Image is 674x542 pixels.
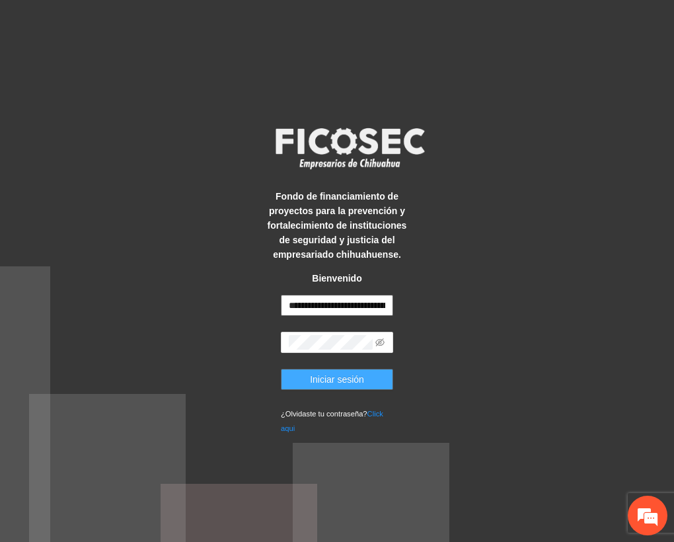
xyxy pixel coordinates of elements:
[267,124,432,173] img: logo
[312,273,361,284] strong: Bienvenido
[310,372,364,387] span: Iniciar sesión
[281,369,393,390] button: Iniciar sesión
[281,410,383,432] a: Click aqui
[268,191,407,260] strong: Fondo de financiamiento de proyectos para la prevención y fortalecimiento de instituciones de seg...
[281,410,383,432] small: ¿Olvidaste tu contraseña?
[375,338,385,347] span: eye-invisible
